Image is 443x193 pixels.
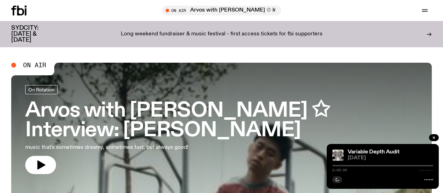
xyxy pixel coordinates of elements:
[23,62,46,68] span: On Air
[25,85,58,94] a: On Rotation
[332,168,347,172] span: 0:00:00
[28,87,55,92] span: On Rotation
[348,156,433,161] span: [DATE]
[418,168,433,172] span: -:--:--
[25,143,205,152] p: music that's sometimes dreamy, sometimes fast, but always good!
[11,25,56,43] h3: SYDCITY: [DATE] & [DATE]
[25,101,418,140] h3: Arvos with [PERSON_NAME] ✩ Interview: [PERSON_NAME]
[332,150,344,161] img: A black and white Rorschach
[162,6,281,15] button: On AirArvos with [PERSON_NAME] ✩ Interview: [PERSON_NAME]
[121,31,323,37] p: Long weekend fundraiser & music festival - first access tickets for fbi supporters
[25,85,418,174] a: Arvos with [PERSON_NAME] ✩ Interview: [PERSON_NAME]music that's sometimes dreamy, sometimes fast,...
[348,149,400,155] a: Variable Depth Audit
